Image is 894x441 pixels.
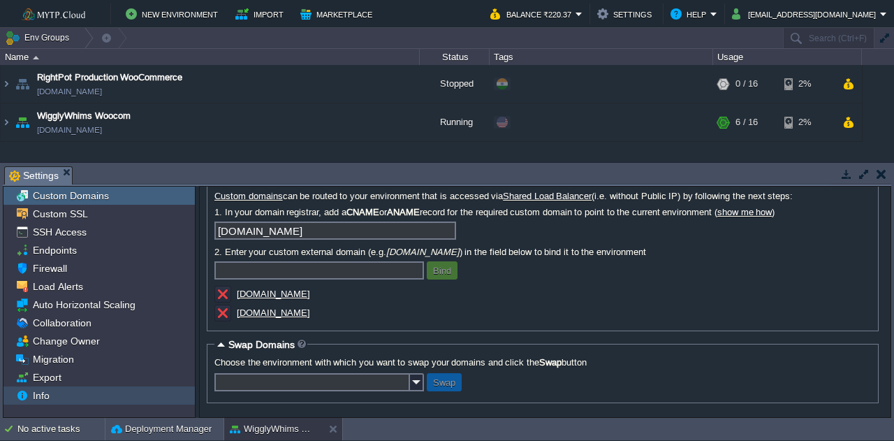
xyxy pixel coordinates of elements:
[597,6,656,22] button: Settings
[420,49,489,65] div: Status
[214,207,871,217] label: 1. In your domain registrar, add a or record for the required custom domain to point to the curre...
[230,422,318,436] button: WigglyWhims Woocom
[37,109,131,123] a: WigglyWhims Woocom
[732,6,880,22] button: [EMAIL_ADDRESS][DOMAIN_NAME]
[33,56,39,59] img: AMDAwAAAACH5BAEAAAAALAAAAAABAAEAAAICRAEAOw==
[387,207,420,217] b: ANAME
[784,103,830,141] div: 2%
[30,208,90,220] a: Custom SSL
[490,49,712,65] div: Tags
[429,376,460,389] button: Swap
[420,103,490,141] div: Running
[30,298,138,311] a: Auto Horizontal Scaling
[490,6,576,22] button: Balance ₹220.37
[5,6,100,23] img: MyTP.Cloud
[30,244,79,256] a: Endpoints
[1,65,12,103] img: AMDAwAAAACH5BAEAAAAALAAAAAABAAEAAAICRAEAOw==
[386,247,460,257] i: [DOMAIN_NAME]
[420,65,490,103] div: Stopped
[30,262,69,275] a: Firewall
[13,103,32,141] img: AMDAwAAAACH5BAEAAAAALAAAAAABAAEAAAICRAEAOw==
[30,189,111,202] a: Custom Domains
[111,422,212,436] button: Deployment Manager
[9,167,59,185] span: Settings
[735,65,758,103] div: 0 / 16
[30,371,64,384] a: Export
[5,28,74,48] button: Env Groups
[300,6,376,22] button: Marketplace
[30,389,52,402] a: Info
[503,191,592,201] a: Shared Load Balancer
[1,49,419,65] div: Name
[784,65,830,103] div: 2%
[429,264,455,277] button: Bind
[214,357,871,368] label: Choose the environment with which you want to swap your domains and click the button
[214,191,871,201] label: can be routed to your environment that is accessed via (i.e. without Public IP) by following the ...
[37,85,102,99] a: [DOMAIN_NAME]
[37,71,182,85] a: RightPot Production WooCommerce
[13,65,32,103] img: AMDAwAAAACH5BAEAAAAALAAAAAABAAEAAAICRAEAOw==
[670,6,710,22] button: Help
[235,6,288,22] button: Import
[30,226,89,238] a: SSH Access
[30,317,94,329] a: Collaboration
[539,357,562,368] b: Swap
[30,335,102,347] a: Change Owner
[17,418,105,440] div: No active tasks
[237,289,310,299] a: [DOMAIN_NAME]
[735,103,758,141] div: 6 / 16
[228,339,295,350] span: Swap Domains
[1,103,12,141] img: AMDAwAAAACH5BAEAAAAALAAAAAABAAEAAAICRAEAOw==
[714,49,861,65] div: Usage
[214,247,871,257] label: 2. Enter your custom external domain (e.g. ) in the field below to bind it to the environment
[37,123,102,137] a: [DOMAIN_NAME]
[346,207,379,217] b: CNAME
[30,280,85,293] a: Load Alerts
[214,191,283,201] a: Custom domains
[717,207,772,217] a: show me how
[237,308,310,318] a: [DOMAIN_NAME]
[126,6,222,22] button: New Environment
[30,353,76,366] a: Migration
